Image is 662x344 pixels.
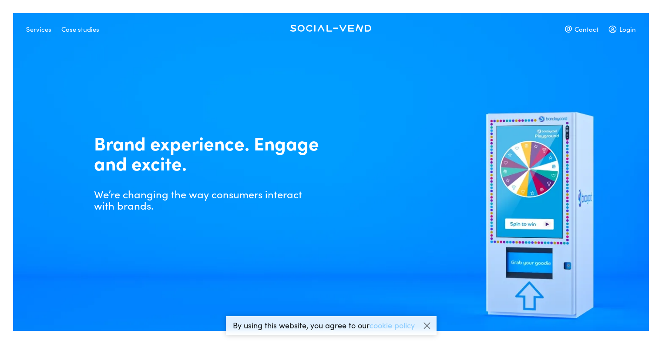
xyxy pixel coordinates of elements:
[370,320,415,331] a: cookie policy
[26,21,51,37] div: Services
[94,188,320,211] p: We’re changing the way consumers interact with brands.
[61,21,99,37] div: Case studies
[61,21,109,30] a: Case studies
[233,321,415,329] p: By using this website, you agree to our
[565,21,598,37] div: Contact
[94,133,320,173] h1: Brand experience. Engage and excite.
[608,21,636,37] div: Login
